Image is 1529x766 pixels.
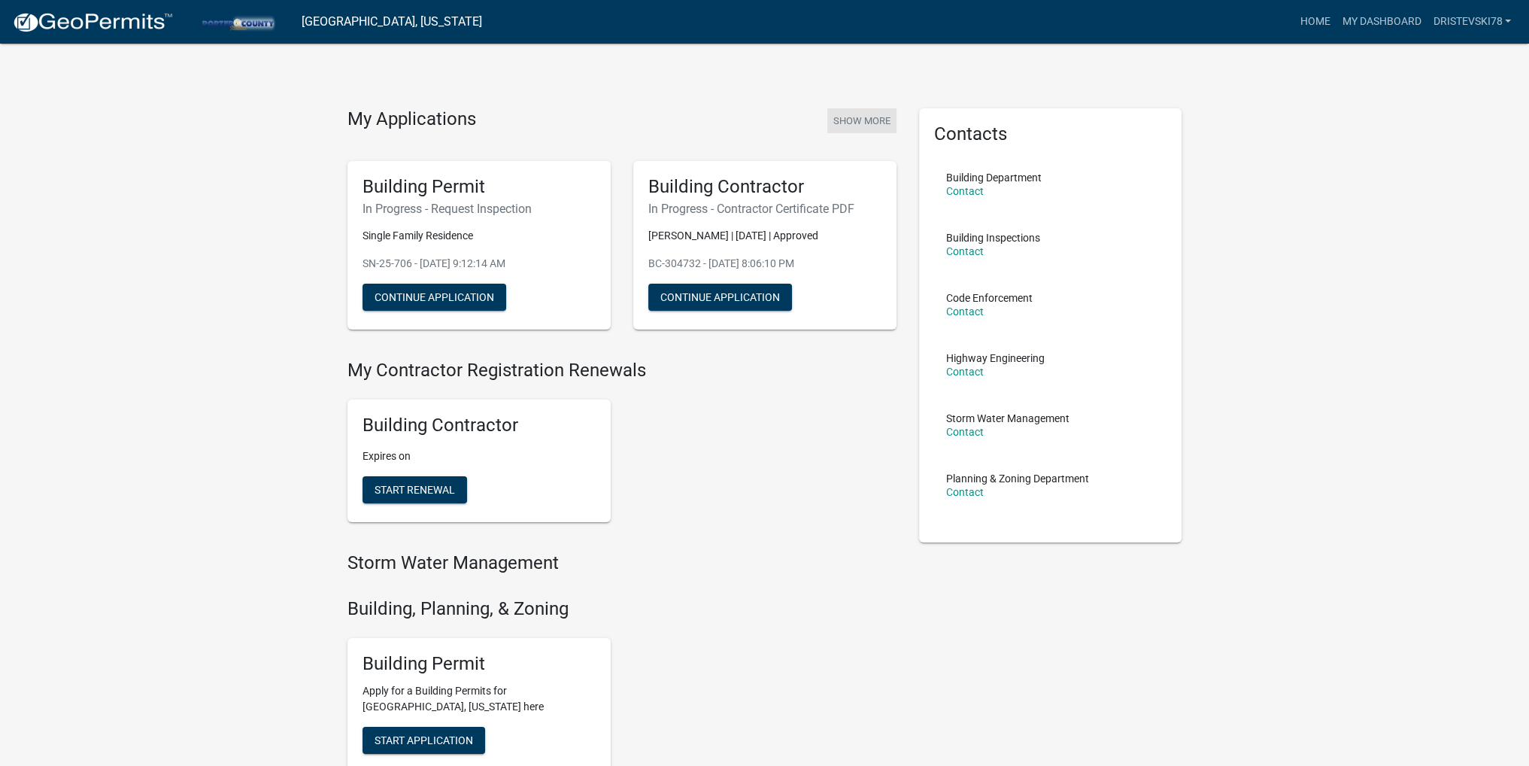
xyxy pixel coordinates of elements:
img: Porter County, Indiana [185,11,290,32]
p: SN-25-706 - [DATE] 9:12:14 AM [363,256,596,272]
button: Start Application [363,727,485,754]
p: Highway Engineering [946,353,1045,363]
p: Planning & Zoning Department [946,473,1089,484]
p: Single Family Residence [363,228,596,244]
h4: My Contractor Registration Renewals [347,360,896,381]
a: Contact [946,305,984,318]
p: Building Inspections [946,233,1040,243]
span: Start Application [375,734,473,746]
p: Apply for a Building Permits for [GEOGRAPHIC_DATA], [US_STATE] here [363,683,596,715]
h5: Building Permit [363,653,596,675]
h5: Contacts [934,123,1167,145]
h5: Building Permit [363,176,596,198]
a: Contact [946,426,984,438]
p: [PERSON_NAME] | [DATE] | Approved [648,228,881,244]
wm-registration-list-section: My Contractor Registration Renewals [347,360,896,534]
a: Contact [946,245,984,257]
p: Storm Water Management [946,413,1069,424]
p: BC-304732 - [DATE] 8:06:10 PM [648,256,881,272]
h4: My Applications [347,108,476,131]
a: Contact [946,185,984,197]
a: DRISTEVSKI78 [1427,8,1517,36]
h6: In Progress - Request Inspection [363,202,596,216]
a: Contact [946,366,984,378]
a: Home [1294,8,1336,36]
h4: Storm Water Management [347,552,896,574]
button: Start Renewal [363,476,467,503]
a: My Dashboard [1336,8,1427,36]
h5: Building Contractor [363,415,596,436]
span: Start Renewal [375,484,455,496]
button: Show More [827,108,896,133]
p: Expires on [363,448,596,464]
p: Code Enforcement [946,293,1033,303]
button: Continue Application [648,284,792,311]
button: Continue Application [363,284,506,311]
h4: Building, Planning, & Zoning [347,598,896,620]
p: Building Department [946,172,1042,183]
h6: In Progress - Contractor Certificate PDF [648,202,881,216]
h5: Building Contractor [648,176,881,198]
a: Contact [946,486,984,498]
a: [GEOGRAPHIC_DATA], [US_STATE] [302,9,482,35]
